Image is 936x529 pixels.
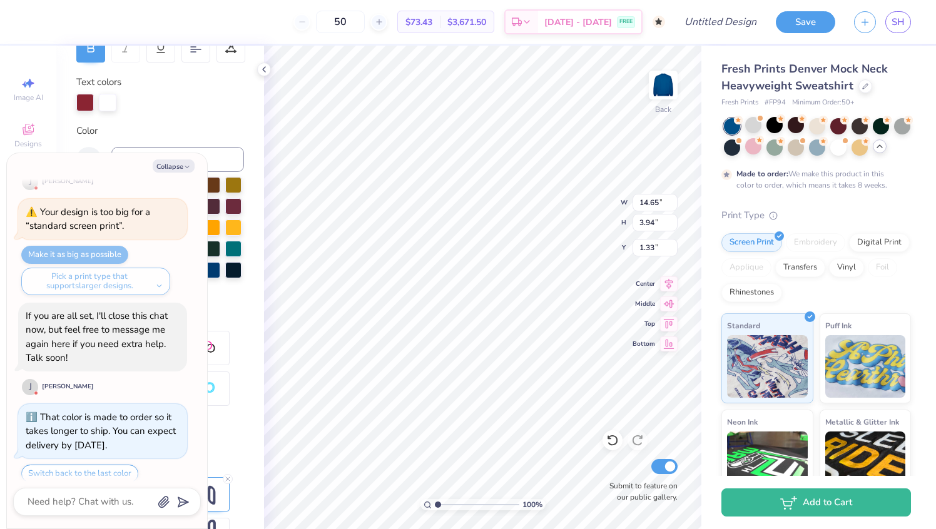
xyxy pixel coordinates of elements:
[736,168,890,191] div: We make this product in this color to order, which means it takes 8 weeks.
[111,147,244,172] input: e.g. 7428 c
[727,415,758,428] span: Neon Ink
[829,258,864,277] div: Vinyl
[544,16,612,29] span: [DATE] - [DATE]
[721,233,782,252] div: Screen Print
[727,335,808,398] img: Standard
[721,98,758,108] span: Fresh Prints
[522,499,542,510] span: 100 %
[655,104,671,115] div: Back
[603,480,678,503] label: Submit to feature on our public gallery.
[316,11,365,33] input: – –
[22,379,38,395] div: J
[42,382,94,391] div: [PERSON_NAME]
[775,258,825,277] div: Transfers
[776,11,835,33] button: Save
[674,9,766,34] input: Untitled Design
[825,335,906,398] img: Puff Ink
[26,206,150,233] div: Your design is too big for a “standard screen print”.
[721,283,782,302] div: Rhinestones
[721,258,771,277] div: Applique
[447,16,486,29] span: $3,671.50
[765,98,786,108] span: # FP94
[153,159,195,173] button: Collapse
[633,280,655,288] span: Center
[825,415,899,428] span: Metallic & Glitter Ink
[633,320,655,328] span: Top
[405,16,432,29] span: $73.43
[885,11,911,33] a: SH
[868,258,897,277] div: Foil
[76,75,121,89] label: Text colors
[721,488,911,516] button: Add to Cart
[892,15,905,29] span: SH
[633,300,655,308] span: Middle
[849,233,910,252] div: Digital Print
[786,233,845,252] div: Embroidery
[633,340,655,348] span: Bottom
[619,18,633,26] span: FREE
[26,310,168,365] div: If you are all set, I'll close this chat now, but feel free to message me again here if you need ...
[42,177,94,186] div: [PERSON_NAME]
[26,411,176,451] div: That color is made to order so it takes longer to ship. You can expect delivery by [DATE].
[76,124,244,138] div: Color
[727,431,808,494] img: Neon Ink
[736,169,788,179] strong: Made to order:
[651,73,676,98] img: Back
[825,319,852,332] span: Puff Ink
[825,431,906,494] img: Metallic & Glitter Ink
[727,319,760,332] span: Standard
[22,174,38,190] div: J
[721,208,911,223] div: Print Type
[14,139,42,149] span: Designs
[21,465,138,483] button: Switch back to the last color
[14,93,43,103] span: Image AI
[792,98,855,108] span: Minimum Order: 50 +
[721,61,888,93] span: Fresh Prints Denver Mock Neck Heavyweight Sweatshirt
